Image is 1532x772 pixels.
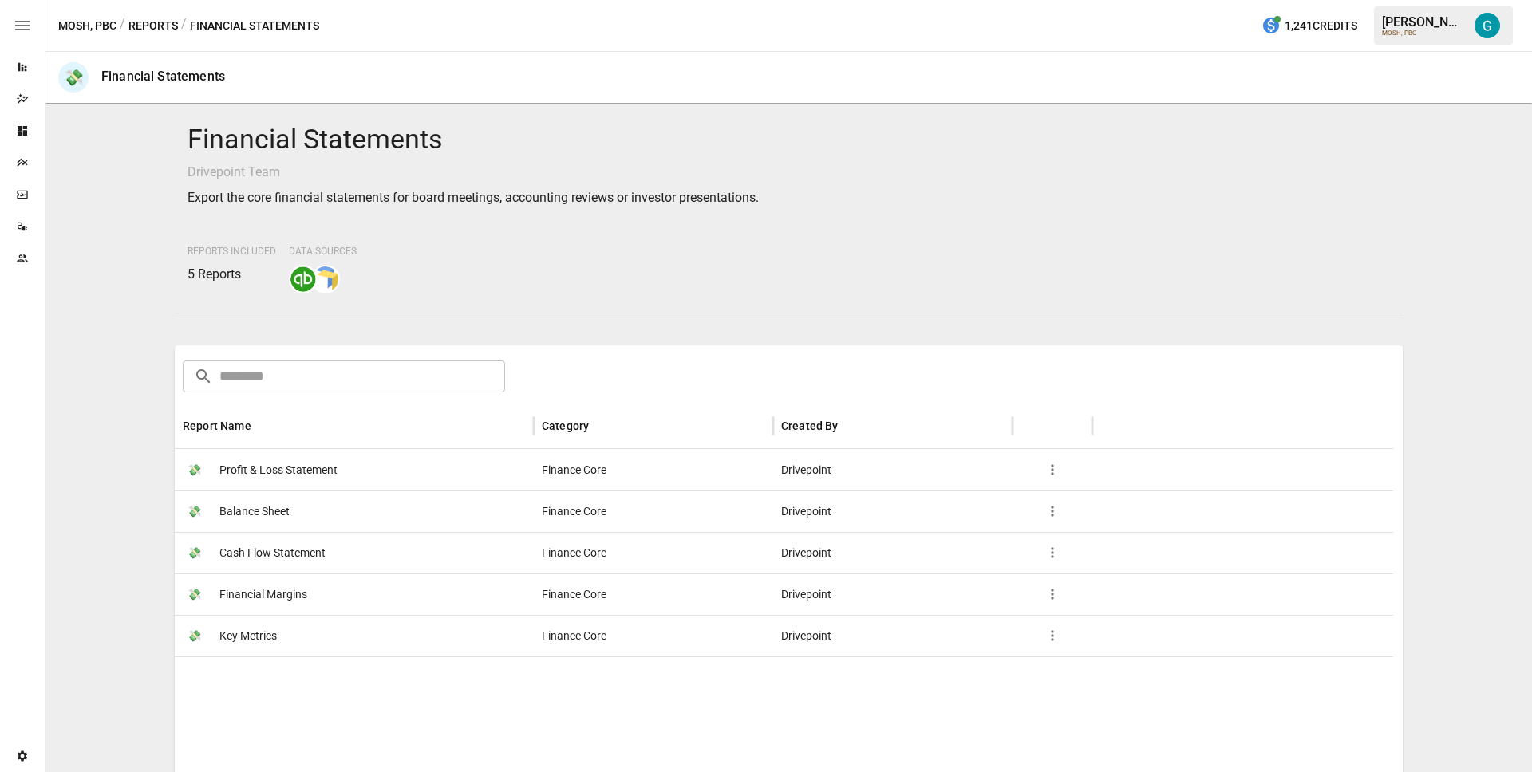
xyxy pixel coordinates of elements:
[313,266,338,292] img: smart model
[188,188,1390,207] p: Export the core financial statements for board meetings, accounting reviews or investor presentat...
[1382,14,1465,30] div: [PERSON_NAME]
[181,16,187,36] div: /
[773,449,1013,490] div: Drivepoint
[773,532,1013,573] div: Drivepoint
[534,615,773,656] div: Finance Core
[219,450,338,490] span: Profit & Loss Statement
[542,419,589,432] div: Category
[58,62,89,93] div: 💸
[219,491,290,532] span: Balance Sheet
[183,541,207,565] span: 💸
[183,499,207,523] span: 💸
[773,573,1013,615] div: Drivepoint
[183,624,207,648] span: 💸
[781,419,839,432] div: Created By
[188,123,1390,156] h4: Financial Statements
[534,532,773,573] div: Finance Core
[773,615,1013,656] div: Drivepoint
[188,163,1390,182] p: Drivepoint Team
[183,458,207,482] span: 💸
[534,449,773,490] div: Finance Core
[101,69,225,84] div: Financial Statements
[534,573,773,615] div: Finance Core
[840,415,863,437] button: Sort
[590,415,613,437] button: Sort
[253,415,275,437] button: Sort
[290,266,316,292] img: quickbooks
[188,246,276,257] span: Reports Included
[183,419,251,432] div: Report Name
[1475,13,1500,38] img: Gavin Acres
[120,16,125,36] div: /
[219,616,277,656] span: Key Metrics
[219,533,326,573] span: Cash Flow Statement
[534,490,773,532] div: Finance Core
[1255,11,1364,41] button: 1,241Credits
[289,246,357,257] span: Data Sources
[128,16,178,36] button: Reports
[1382,30,1465,37] div: MOSH, PBC
[188,265,276,284] p: 5 Reports
[1465,3,1510,48] button: Gavin Acres
[1285,16,1357,36] span: 1,241 Credits
[219,574,307,615] span: Financial Margins
[183,582,207,606] span: 💸
[773,490,1013,532] div: Drivepoint
[58,16,116,36] button: MOSH, PBC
